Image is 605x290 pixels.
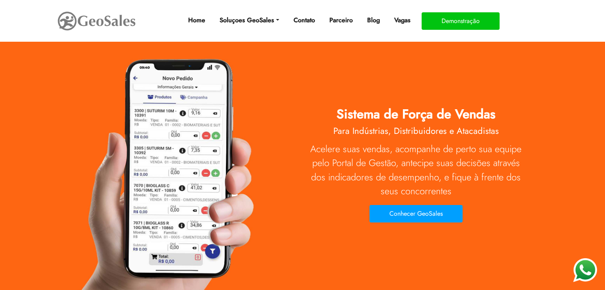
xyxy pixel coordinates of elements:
button: Demonstração [422,12,500,30]
img: GeoSales [57,10,136,32]
span: Sistema de Força de Vendas [337,105,496,123]
img: WhatsApp [573,258,597,282]
a: Blog [364,12,383,28]
button: Conhecer GeoSales [370,205,463,222]
a: Contato [290,12,318,28]
a: Home [185,12,208,28]
a: Soluçoes GeoSales [216,12,282,28]
a: Vagas [391,12,414,28]
p: Acelere suas vendas, acompanhe de perto sua equipe pelo Portal de Gestão, antecipe suas decisões ... [309,142,523,199]
h2: Para Indústrias, Distribuidores e Atacadistas [309,126,523,140]
a: Parceiro [326,12,356,28]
